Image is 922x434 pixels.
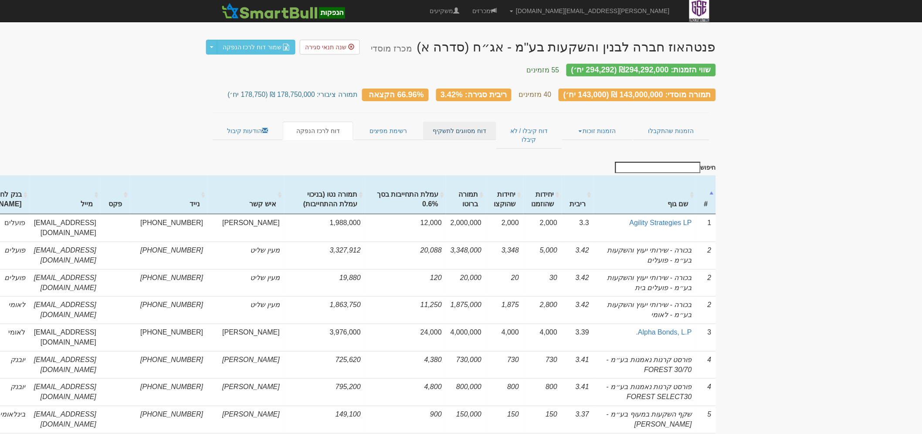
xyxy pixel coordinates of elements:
[228,91,358,98] small: תמורה ציבורי: 178,750,000 ₪ (178,750 יח׳)
[696,324,716,351] td: 3
[523,242,562,269] td: 5,000
[566,64,716,76] div: שווי הזמנות: ₪294,292,000 (294,292 יח׳)
[615,162,701,173] input: חיפוש
[207,378,284,406] td: [PERSON_NAME]
[365,214,446,242] td: 12,000
[30,324,101,351] td: [EMAIL_ADDRESS][DOMAIN_NAME]
[486,242,523,269] td: 3,348
[486,269,523,297] td: 20
[283,122,353,140] a: דוח לרכז הנפקה
[523,214,562,242] td: 2,000
[365,175,446,215] th: עמלת התחייבות בסך 0.6% : activate to sort column ascending
[283,44,290,51] img: excel-file-white.png
[486,406,523,433] td: 150
[219,2,347,20] img: SmartBull Logo
[365,296,446,324] td: 11,250
[30,175,101,215] th: מייל: activate to sort column ascending
[593,351,696,379] td: פיצול של 'פורסט קרנות נאמנות בע"מ'
[446,242,486,269] td: 3,348,000
[130,175,207,215] th: נייד: activate to sort column ascending
[523,175,562,215] th: יחידות שהוזמנו: activate to sort column ascending
[284,378,365,406] td: 795,200
[369,90,424,99] span: 66.96% הקצאה
[30,296,101,324] td: [EMAIL_ADDRESS][DOMAIN_NAME]
[284,351,365,379] td: 725,620
[305,44,347,51] span: שנה תנאי סגירה
[593,378,696,406] td: פיצול של 'פורסט קרנות נאמנות בע"מ'
[284,214,365,242] td: 1,988,000
[130,242,207,269] td: [PHONE_NUMBER]
[486,378,523,406] td: 800
[486,175,523,215] th: יחידות שהוקצו: activate to sort column ascending
[593,175,696,215] th: שם גוף : activate to sort column ascending
[593,406,696,433] td: פיצול של 'שקף השקעות במעוף בע"מ'
[562,242,593,269] td: 3.42
[371,44,412,53] small: מכרז מוסדי
[593,242,696,269] td: פיצול של 'בכורה - שירותי יעוץ והשקעות בע"מ'
[365,324,446,351] td: 24,000
[523,324,562,351] td: 4,000
[696,296,716,324] td: 2
[130,351,207,379] td: [PHONE_NUMBER]
[527,66,559,74] small: 55 מזמינים
[486,324,523,351] td: 4,000
[207,269,284,297] td: מעין שליט
[101,175,130,215] th: פקס: activate to sort column ascending
[696,269,716,297] td: 2
[446,269,486,297] td: 20,000
[207,175,284,215] th: איש קשר : activate to sort column ascending
[523,351,562,379] td: 730
[30,269,101,297] td: [EMAIL_ADDRESS][DOMAIN_NAME]
[284,324,365,351] td: 3,976,000
[365,406,446,433] td: 900
[562,122,632,140] a: הזמנות זוכות
[630,219,692,226] a: Agility Strategies LP
[446,296,486,324] td: 1,875,000
[353,122,423,140] a: רשימת מפיצים
[284,269,365,297] td: 19,880
[207,406,284,433] td: [PERSON_NAME]
[523,406,562,433] td: 150
[130,324,207,351] td: [PHONE_NUMBER]
[423,122,496,140] a: דוח מסווגים לתשקיף
[519,91,552,98] small: 40 מזמינים
[696,175,716,215] th: # : activate to sort column descending
[207,296,284,324] td: מעין שליט
[446,175,486,215] th: תמורה ברוטו: activate to sort column ascending
[562,378,593,406] td: 3.41
[130,269,207,297] td: [PHONE_NUMBER]
[633,122,709,140] a: הזמנות שהתקבלו
[523,378,562,406] td: 800
[496,122,562,149] a: דוח קיבלו / לא קיבלו
[486,214,523,242] td: 2,000
[562,351,593,379] td: 3.41
[696,242,716,269] td: 2
[593,269,696,297] td: פיצול של 'בכורה - שירותי יעוץ והשקעות בע"מ'
[562,175,593,215] th: ריבית: activate to sort column ascending
[562,269,593,297] td: 3.42
[562,214,593,242] td: 3.3
[486,351,523,379] td: 730
[696,214,716,242] td: 1
[523,296,562,324] td: 2,800
[284,406,365,433] td: 149,100
[207,242,284,269] td: מעין שליט
[446,378,486,406] td: 800,000
[30,242,101,269] td: [EMAIL_ADDRESS][DOMAIN_NAME]
[130,214,207,242] td: [PHONE_NUMBER]
[696,351,716,379] td: 4
[446,324,486,351] td: 4,000,000
[636,328,692,336] a: Alpha Bonds, L.P.
[130,406,207,433] td: [PHONE_NUMBER]
[559,89,716,101] div: תמורה מוסדי: 143,000,000 ₪ (143,000 יח׳)
[562,324,593,351] td: 3.39
[30,351,101,379] td: [EMAIL_ADDRESS][DOMAIN_NAME]
[365,269,446,297] td: 120
[130,378,207,406] td: [PHONE_NUMBER]
[523,269,562,297] td: 30
[446,351,486,379] td: 730,000
[593,296,696,324] td: פיצול של 'בכורה - שירותי יעוץ והשקעות בע"מ'
[696,378,716,406] td: 4
[30,214,101,242] td: [EMAIL_ADDRESS][DOMAIN_NAME]
[365,351,446,379] td: 4,380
